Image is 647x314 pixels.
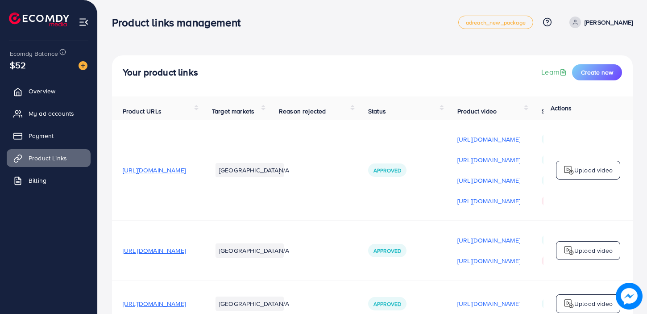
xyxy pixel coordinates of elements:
[616,283,643,310] img: image
[457,298,520,309] p: [URL][DOMAIN_NAME]
[29,131,54,140] span: Payment
[457,255,520,266] p: [URL][DOMAIN_NAME]
[279,107,326,116] span: Reason rejected
[7,127,91,145] a: Payment
[79,61,87,70] img: image
[457,196,520,206] p: [URL][DOMAIN_NAME]
[564,298,574,309] img: logo
[29,109,74,118] span: My ad accounts
[457,107,497,116] span: Product video
[574,165,613,176] p: Upload video
[373,167,401,174] span: Approved
[10,49,58,58] span: Ecomdy Balance
[457,155,520,165] p: [URL][DOMAIN_NAME]
[79,17,89,27] img: menu
[581,68,613,77] span: Create new
[541,67,568,77] a: Learn
[123,166,186,175] span: [URL][DOMAIN_NAME]
[216,243,284,258] li: [GEOGRAPHIC_DATA]
[566,17,633,28] a: [PERSON_NAME]
[457,175,520,186] p: [URL][DOMAIN_NAME]
[212,107,254,116] span: Target markets
[551,104,572,113] span: Actions
[585,17,633,28] p: [PERSON_NAME]
[29,154,67,163] span: Product Links
[123,67,198,78] h4: Your product links
[574,298,613,309] p: Upload video
[7,149,91,167] a: Product Links
[457,235,520,246] p: [URL][DOMAIN_NAME]
[216,297,284,311] li: [GEOGRAPHIC_DATA]
[123,107,162,116] span: Product URLs
[7,105,91,122] a: My ad accounts
[279,299,289,308] span: N/A
[564,245,574,256] img: logo
[466,20,526,25] span: adreach_new_package
[29,176,46,185] span: Billing
[7,172,91,189] a: Billing
[279,166,289,175] span: N/A
[572,64,622,80] button: Create new
[10,59,26,71] span: $52
[216,163,284,177] li: [GEOGRAPHIC_DATA]
[373,247,401,255] span: Approved
[112,16,248,29] h3: Product links management
[9,13,69,26] img: logo
[123,299,186,308] span: [URL][DOMAIN_NAME]
[29,87,55,96] span: Overview
[123,246,186,255] span: [URL][DOMAIN_NAME]
[542,107,577,116] span: Status video
[458,16,533,29] a: adreach_new_package
[279,246,289,255] span: N/A
[457,134,520,145] p: [URL][DOMAIN_NAME]
[7,82,91,100] a: Overview
[373,300,401,308] span: Approved
[574,245,613,256] p: Upload video
[368,107,386,116] span: Status
[564,165,574,176] img: logo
